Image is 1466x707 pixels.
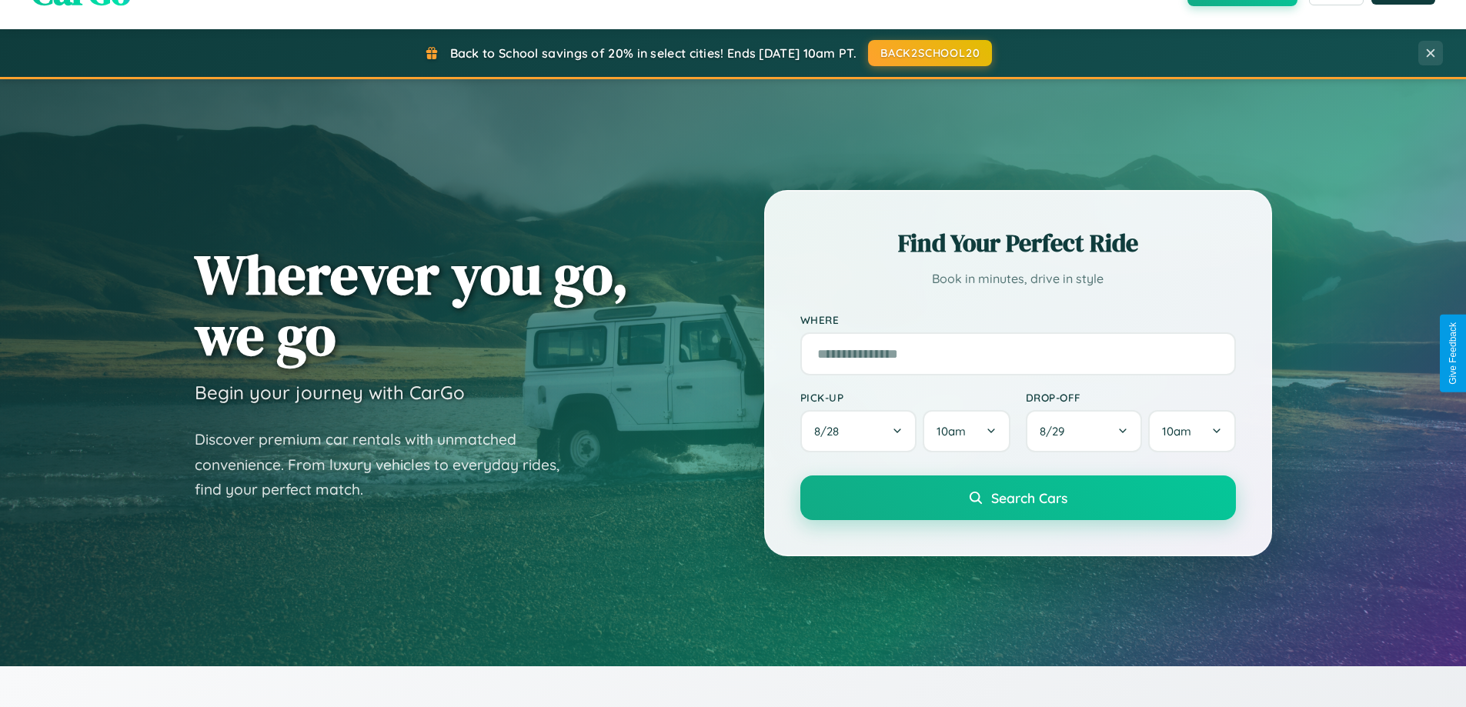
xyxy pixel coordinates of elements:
p: Discover premium car rentals with unmatched convenience. From luxury vehicles to everyday rides, ... [195,427,579,502]
button: BACK2SCHOOL20 [868,40,992,66]
span: 10am [937,424,966,439]
h1: Wherever you go, we go [195,244,629,365]
button: 10am [923,410,1010,452]
button: 8/29 [1026,410,1143,452]
label: Drop-off [1026,391,1236,404]
span: Search Cars [991,489,1067,506]
span: Back to School savings of 20% in select cities! Ends [DATE] 10am PT. [450,45,857,61]
h3: Begin your journey with CarGo [195,381,465,404]
div: Give Feedback [1448,322,1458,385]
button: Search Cars [800,475,1236,520]
span: 8 / 29 [1040,424,1072,439]
span: 8 / 28 [814,424,847,439]
h2: Find Your Perfect Ride [800,226,1236,260]
button: 10am [1148,410,1235,452]
label: Where [800,313,1236,326]
label: Pick-up [800,391,1010,404]
span: 10am [1162,424,1191,439]
button: 8/28 [800,410,917,452]
p: Book in minutes, drive in style [800,268,1236,290]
